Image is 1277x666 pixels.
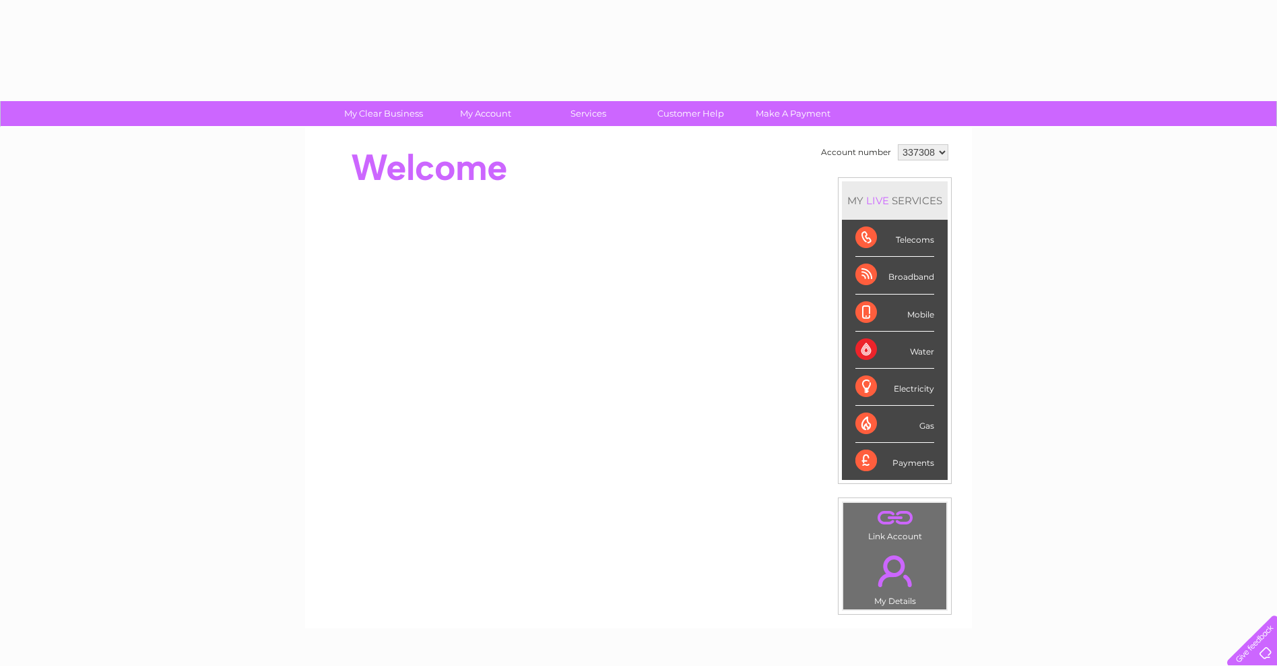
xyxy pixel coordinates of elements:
div: LIVE [863,194,892,207]
div: Telecoms [855,220,934,257]
div: Gas [855,406,934,443]
div: MY SERVICES [842,181,948,220]
a: Services [533,101,644,126]
div: Mobile [855,295,934,332]
td: Account number [818,141,894,164]
td: My Details [843,544,947,610]
div: Broadband [855,257,934,294]
div: Electricity [855,369,934,406]
div: Payments [855,443,934,479]
a: My Clear Business [328,101,439,126]
a: Customer Help [635,101,746,126]
div: Water [855,332,934,369]
td: Link Account [843,502,947,545]
a: . [847,547,943,595]
a: My Account [430,101,542,126]
a: . [847,506,943,530]
a: Make A Payment [738,101,849,126]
